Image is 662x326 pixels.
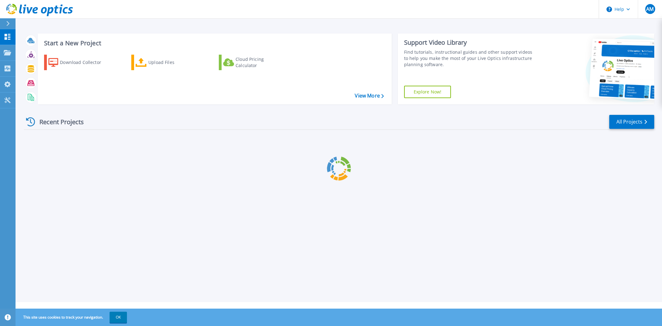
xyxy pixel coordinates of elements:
[110,312,127,323] button: OK
[60,56,110,69] div: Download Collector
[404,38,536,47] div: Support Video Library
[131,55,200,70] a: Upload Files
[148,56,198,69] div: Upload Files
[44,40,384,47] h3: Start a New Project
[609,115,654,129] a: All Projects
[404,86,451,98] a: Explore Now!
[17,312,127,323] span: This site uses cookies to track your navigation.
[355,93,384,99] a: View More
[24,114,92,129] div: Recent Projects
[44,55,113,70] a: Download Collector
[236,56,285,69] div: Cloud Pricing Calculator
[219,55,288,70] a: Cloud Pricing Calculator
[646,7,654,11] span: AM
[404,49,536,68] div: Find tutorials, instructional guides and other support videos to help you make the most of your L...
